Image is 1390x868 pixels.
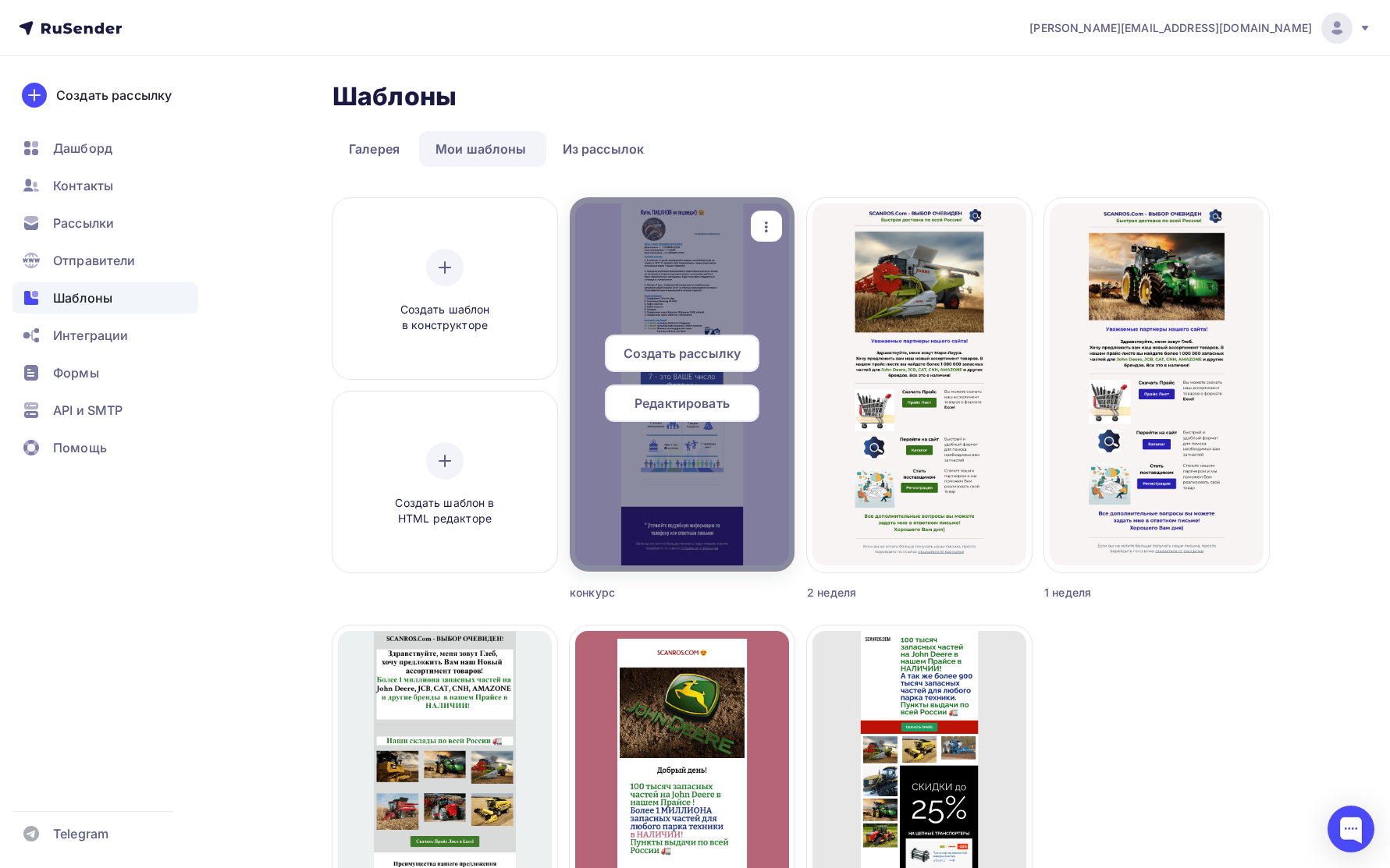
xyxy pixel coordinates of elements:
[332,81,457,112] h2: Шаблоны
[332,131,416,167] a: Галерея
[1029,12,1371,44] a: [PERSON_NAME][EMAIL_ADDRESS][DOMAIN_NAME]
[635,394,730,413] span: Редактировать
[53,326,128,345] span: Интеграции
[53,214,114,232] span: Рассылки
[53,176,113,195] span: Контакты
[624,344,741,363] span: Создать рассылку
[570,585,738,601] div: конкурс
[56,86,172,105] div: Создать рассылку
[53,251,136,270] span: Отправители
[53,438,107,457] span: Помощь
[371,302,519,334] span: Создать шаблон в конструкторе
[53,139,112,158] span: Дашборд
[12,207,198,239] a: Рассылки
[53,289,112,307] span: Шаблоны
[12,282,198,314] a: Шаблоны
[53,401,123,420] span: API и SMTP
[12,170,198,201] a: Контакты
[1044,585,1213,601] div: 1 неделя
[53,824,108,843] span: Telegram
[53,363,99,382] span: Формы
[1029,20,1312,36] span: [PERSON_NAME][EMAIL_ADDRESS][DOMAIN_NAME]
[12,245,198,276] a: Отправители
[546,131,661,167] a: Из рассылок
[807,585,976,601] div: 2 неделя
[12,133,198,164] a: Дашборд
[419,131,543,167] a: Мои шаблоны
[12,357,198,388] a: Формы
[371,495,519,527] span: Создать шаблон в HTML редакторе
